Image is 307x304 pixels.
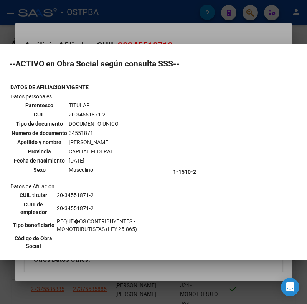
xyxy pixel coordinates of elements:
[68,166,119,174] td: Masculino
[281,278,299,296] div: Open Intercom Messenger
[56,200,170,216] td: 20-34551871-2
[68,147,119,156] td: CAPITAL FEDERAL
[56,217,170,233] td: PEQUE�OS CONTRIBUYENTES - MONOTRIBUTISTAS (LEY 25.865)
[68,129,119,137] td: 34551871
[11,147,68,156] th: Provincia
[11,191,56,199] th: CUIL titular
[56,191,170,199] td: 20-34551871-2
[11,156,68,165] th: Fecha de nacimiento
[68,156,119,165] td: [DATE]
[11,200,56,216] th: CUIT de empleador
[10,92,172,251] td: Datos personales Datos de Afiliación
[11,138,68,146] th: Apellido y nombre
[68,110,119,119] td: 20-34551871-2
[11,101,68,110] th: Parentesco
[11,129,68,137] th: Número de documento
[11,217,56,233] th: Tipo beneficiario
[68,120,119,128] td: DOCUMENTO UNICO
[68,138,119,146] td: [PERSON_NAME]
[11,166,68,174] th: Sexo
[10,84,89,90] b: DATOS DE AFILIACION VIGENTE
[173,169,196,175] b: 1-1510-2
[11,110,68,119] th: CUIL
[11,120,68,128] th: Tipo de documento
[9,60,298,68] h2: --ACTIVO en Obra Social según consulta SSS--
[11,234,56,250] th: Código de Obra Social
[68,101,119,110] td: TITULAR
